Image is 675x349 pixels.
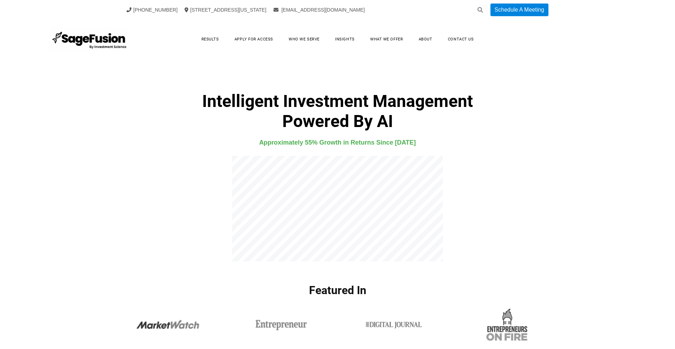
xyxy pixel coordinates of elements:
[111,137,564,148] h4: Approximately 55% Growth in Returns Since [DATE]
[194,34,226,45] a: Results
[247,307,315,343] img: -67ab9be7b8539.png
[274,7,365,13] a: [EMAIL_ADDRESS][DOMAIN_NAME]
[360,307,427,343] img: -67ab9bf163f6b.png
[50,27,129,51] img: SageFusion | Intelligent Investment Management
[185,7,266,13] a: [STREET_ADDRESS][US_STATE]
[441,34,481,45] a: Contact Us
[282,34,327,45] a: Who We Serve
[111,284,564,307] h1: Featured In
[412,34,439,45] a: About
[490,4,548,16] a: Schedule A Meeting
[111,91,564,131] h1: Intelligent Investment Management
[328,34,361,45] a: Insights
[475,307,539,343] img: -67ab9bfe99e34.png
[127,7,178,13] a: [PHONE_NUMBER]
[363,34,410,45] a: What We Offer
[134,307,201,343] img: -67ab9bd27d9ef.png
[282,111,393,131] b: Powered By AI
[227,34,280,45] a: Apply for Access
